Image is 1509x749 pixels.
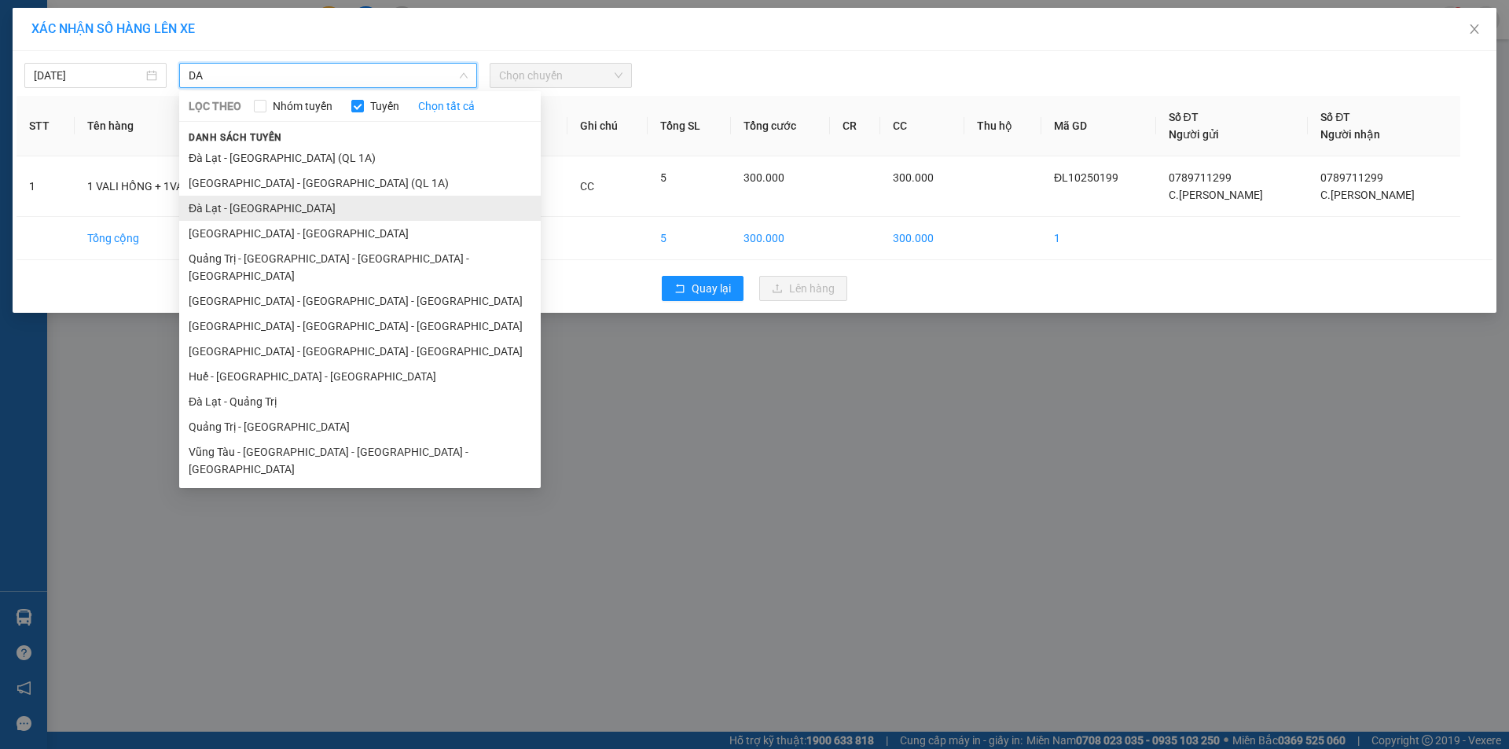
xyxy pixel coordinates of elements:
[674,283,685,296] span: rollback
[189,97,241,115] span: LỌC THEO
[179,246,541,288] li: Quảng Trị - [GEOGRAPHIC_DATA] - [GEOGRAPHIC_DATA] - [GEOGRAPHIC_DATA]
[179,171,541,196] li: [GEOGRAPHIC_DATA] - [GEOGRAPHIC_DATA] (QL 1A)
[179,389,541,414] li: Đà Lạt - Quảng Trị
[364,97,406,115] span: Tuyến
[1320,111,1350,123] span: Số ĐT
[648,217,731,260] td: 5
[459,71,468,80] span: down
[1041,96,1155,156] th: Mã GD
[567,96,648,156] th: Ghi chú
[1320,171,1383,184] span: 0789711299
[1320,189,1415,201] span: C.[PERSON_NAME]
[1169,111,1199,123] span: Số ĐT
[964,96,1041,156] th: Thu hộ
[179,314,541,339] li: [GEOGRAPHIC_DATA] - [GEOGRAPHIC_DATA] - [GEOGRAPHIC_DATA]
[743,171,784,184] span: 300.000
[1041,217,1155,260] td: 1
[179,339,541,364] li: [GEOGRAPHIC_DATA] - [GEOGRAPHIC_DATA] - [GEOGRAPHIC_DATA]
[1169,128,1219,141] span: Người gửi
[75,156,360,217] td: 1 VALI HỒNG + 1VALI TÍM + 3 BALÔ ĐEN
[179,364,541,389] li: Huế - [GEOGRAPHIC_DATA] - [GEOGRAPHIC_DATA]
[17,96,75,156] th: STT
[75,96,360,156] th: Tên hàng
[17,156,75,217] td: 1
[580,180,594,193] span: CC
[1468,23,1481,35] span: close
[1169,171,1232,184] span: 0789711299
[179,130,292,145] span: Danh sách tuyến
[179,288,541,314] li: [GEOGRAPHIC_DATA] - [GEOGRAPHIC_DATA] - [GEOGRAPHIC_DATA]
[880,96,964,156] th: CC
[75,217,360,260] td: Tổng cộng
[731,96,830,156] th: Tổng cước
[648,96,731,156] th: Tổng SL
[880,217,964,260] td: 300.000
[179,439,541,482] li: Vũng Tàu - [GEOGRAPHIC_DATA] - [GEOGRAPHIC_DATA] - [GEOGRAPHIC_DATA]
[418,97,475,115] a: Chọn tất cả
[1452,8,1496,52] button: Close
[692,280,731,297] span: Quay lại
[1169,189,1263,201] span: C.[PERSON_NAME]
[179,196,541,221] li: Đà Lạt - [GEOGRAPHIC_DATA]
[759,276,847,301] button: uploadLên hàng
[499,64,622,87] span: Chọn chuyến
[31,21,195,36] span: XÁC NHẬN SỐ HÀNG LÊN XE
[662,276,743,301] button: rollbackQuay lại
[893,171,934,184] span: 300.000
[266,97,339,115] span: Nhóm tuyến
[731,217,830,260] td: 300.000
[1320,128,1380,141] span: Người nhận
[179,414,541,439] li: Quảng Trị - [GEOGRAPHIC_DATA]
[660,171,666,184] span: 5
[1054,171,1118,184] span: ĐL10250199
[830,96,880,156] th: CR
[179,221,541,246] li: [GEOGRAPHIC_DATA] - [GEOGRAPHIC_DATA]
[34,67,143,84] input: 13/10/2025
[179,145,541,171] li: Đà Lạt - [GEOGRAPHIC_DATA] (QL 1A)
